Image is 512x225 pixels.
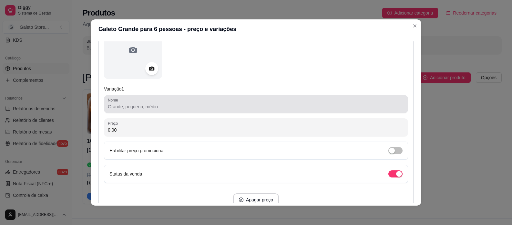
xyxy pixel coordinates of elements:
[91,19,421,39] header: Galeto Grande para 6 pessoas - preço e variações
[108,103,404,110] input: Nome
[233,193,279,206] button: close-circleApagar preço
[108,127,404,133] input: Preço
[108,97,120,103] label: Nome
[109,171,142,177] label: Status da venda
[109,148,164,153] label: Habilitar preço promocional
[108,121,120,126] label: Preço
[239,198,243,202] span: close-circle
[410,21,420,31] button: Close
[104,86,124,91] span: Variação 1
